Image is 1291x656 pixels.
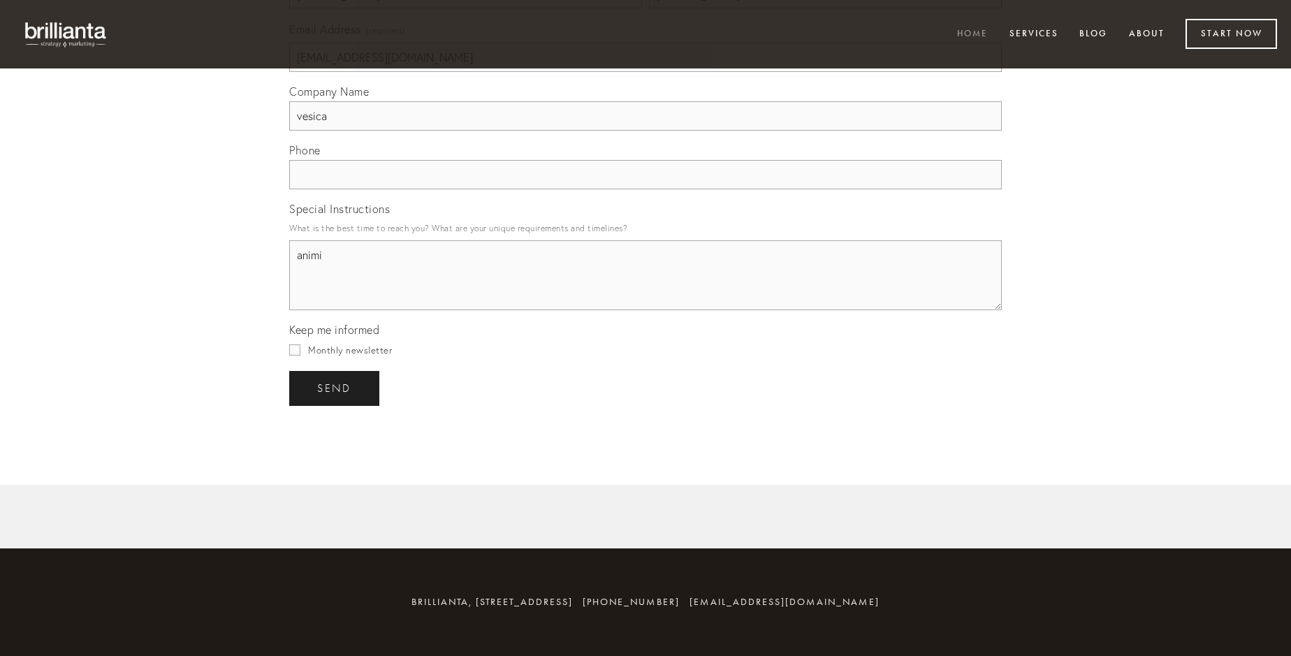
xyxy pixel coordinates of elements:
span: Monthly newsletter [308,344,392,356]
input: Monthly newsletter [289,344,300,356]
a: Home [948,23,997,46]
a: [EMAIL_ADDRESS][DOMAIN_NAME] [690,596,880,608]
img: brillianta - research, strategy, marketing [14,14,119,54]
textarea: animi [289,240,1002,310]
span: [PHONE_NUMBER] [583,596,680,608]
a: Start Now [1186,19,1277,49]
a: Services [1000,23,1067,46]
span: Phone [289,143,321,157]
button: sendsend [289,371,379,406]
span: Special Instructions [289,202,390,216]
a: About [1120,23,1174,46]
span: brillianta, [STREET_ADDRESS] [411,596,573,608]
span: Company Name [289,85,369,99]
span: Keep me informed [289,323,379,337]
p: What is the best time to reach you? What are your unique requirements and timelines? [289,219,1002,238]
a: Blog [1070,23,1116,46]
span: send [317,382,351,395]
